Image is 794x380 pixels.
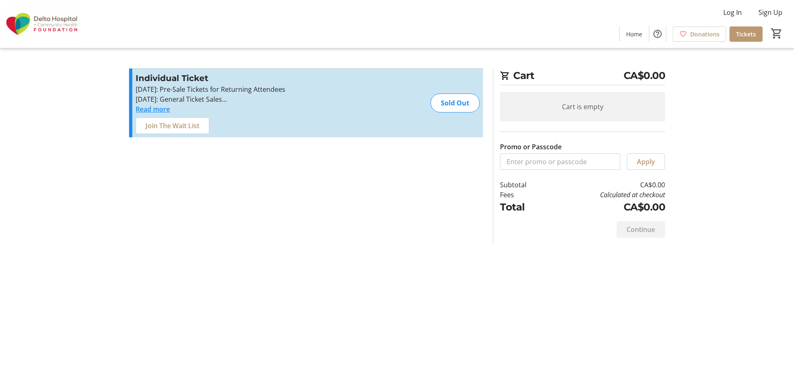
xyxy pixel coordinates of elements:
td: CA$0.00 [548,180,665,190]
td: Calculated at checkout [548,190,665,200]
a: Home [619,26,649,42]
img: Delta Hospital and Community Health Foundation's Logo [5,3,79,45]
button: Join The Wait List [136,117,209,134]
button: Apply [627,153,665,170]
span: Tickets [736,30,756,38]
h2: Cart [500,68,665,85]
button: Sign Up [752,6,789,19]
span: CA$0.00 [624,68,665,83]
span: Apply [637,157,655,167]
span: Sign Up [758,7,782,17]
td: CA$0.00 [548,200,665,215]
td: Fees [500,190,548,200]
button: Help [649,26,666,42]
a: Donations [673,26,726,42]
h3: Individual Ticket [136,72,316,84]
span: Join The Wait List [146,121,199,131]
p: [DATE]: Pre-Sale Tickets for Returning Attendees [136,84,316,94]
td: Total [500,200,548,215]
input: Enter promo or passcode [500,153,620,170]
label: Promo or Passcode [500,142,562,152]
span: Home [626,30,642,38]
a: Tickets [729,26,763,42]
button: Read more [136,104,170,114]
button: Log In [717,6,749,19]
span: Log In [723,7,742,17]
span: Donations [690,30,720,38]
div: Sold Out [430,93,480,112]
p: [DATE]: General Ticket Sales [136,94,316,104]
td: Subtotal [500,180,548,190]
button: Cart [769,26,784,41]
div: Cart is empty [500,92,665,122]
